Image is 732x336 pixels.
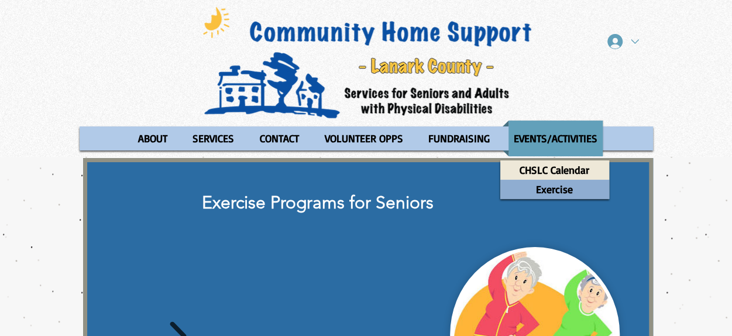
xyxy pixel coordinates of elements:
a: SERVICES [181,121,245,156]
nav: Site [80,121,653,156]
a: VOLUNTEER OPPS [314,121,414,156]
a: Exercise [500,180,609,199]
a: ABOUT [126,121,178,156]
p: EVENTS/ACTIVITIES [508,121,603,156]
span: Exercise Programs for Seniors [202,192,434,213]
p: FUNDRAISING [423,121,495,156]
a: CHSLC Calendar [500,160,609,180]
p: Exercise [531,180,578,199]
a: FUNDRAISING [417,121,500,156]
p: VOLUNTEER OPPS [319,121,408,156]
a: EVENTS/ACTIVITIES [503,121,609,156]
p: CHSLC Calendar [514,160,594,180]
p: ABOUT [133,121,173,156]
div: jl0222 account [599,30,647,53]
a: CONTACT [248,121,311,156]
p: CONTACT [255,121,304,156]
p: SERVICES [187,121,239,156]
